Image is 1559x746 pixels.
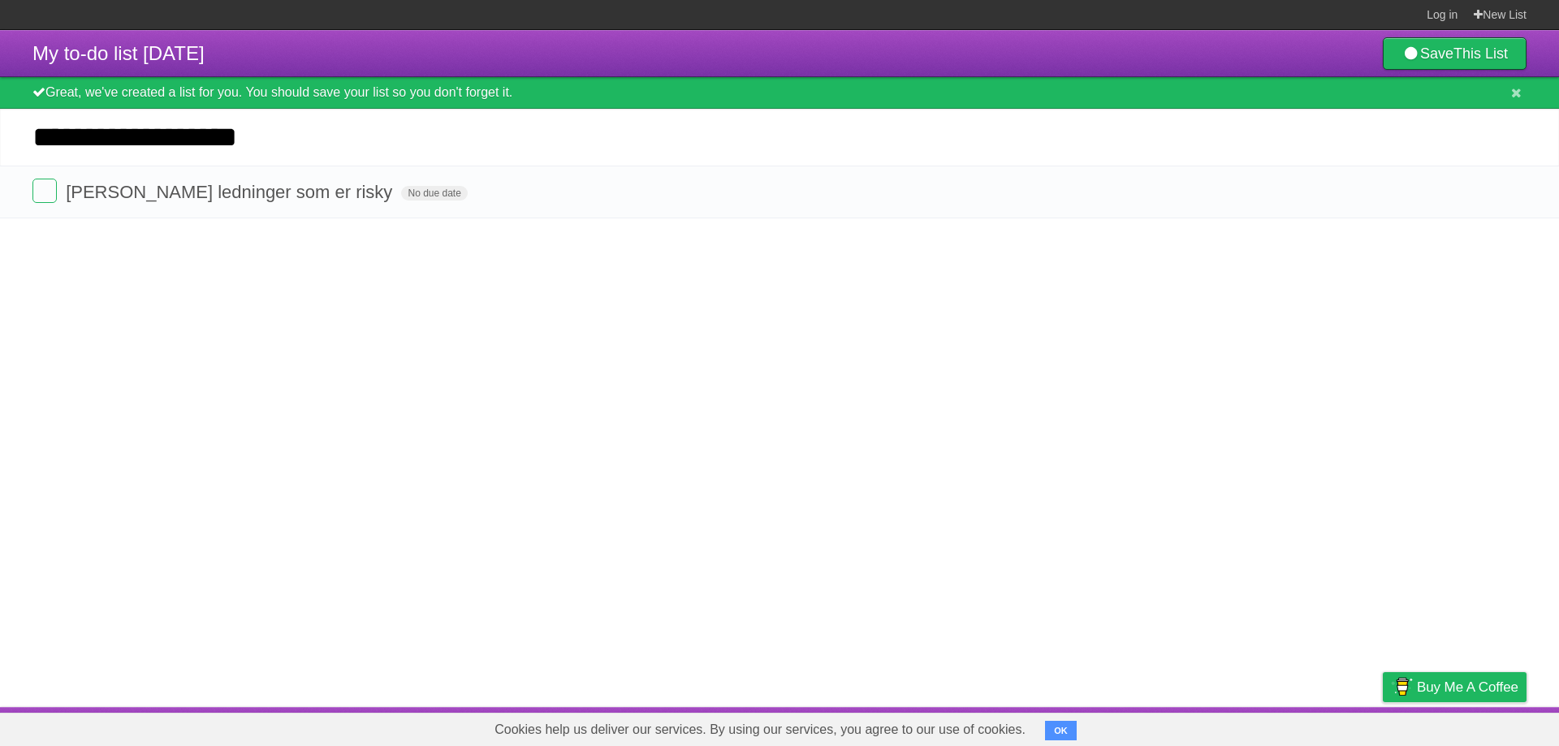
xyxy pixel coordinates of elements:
img: Buy me a coffee [1391,673,1413,701]
span: No due date [401,186,467,201]
button: OK [1045,721,1077,740]
a: Terms [1306,711,1342,742]
span: My to-do list [DATE] [32,42,205,64]
a: Suggest a feature [1424,711,1527,742]
span: [PERSON_NAME] ledninger som er risky [66,182,396,202]
a: Buy me a coffee [1383,672,1527,702]
label: Done [32,179,57,203]
a: Privacy [1362,711,1404,742]
a: SaveThis List [1383,37,1527,70]
b: This List [1453,45,1508,62]
span: Cookies help us deliver our services. By using our services, you agree to our use of cookies. [478,714,1042,746]
a: Developers [1220,711,1286,742]
a: About [1167,711,1201,742]
span: Buy me a coffee [1417,673,1518,701]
